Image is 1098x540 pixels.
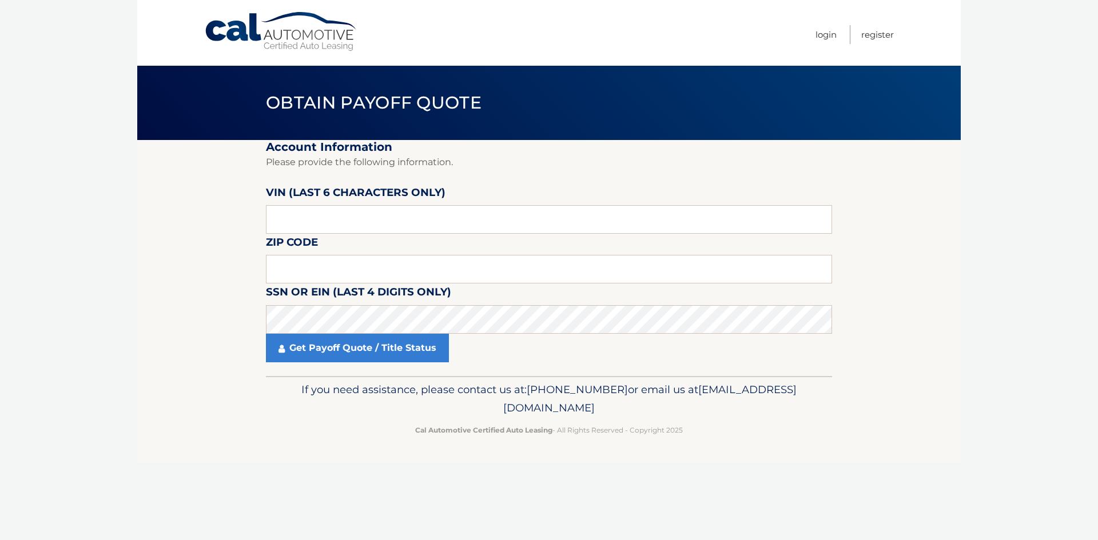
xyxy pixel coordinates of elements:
a: Get Payoff Quote / Title Status [266,334,449,362]
strong: Cal Automotive Certified Auto Leasing [415,426,552,434]
p: If you need assistance, please contact us at: or email us at [273,381,825,417]
p: - All Rights Reserved - Copyright 2025 [273,424,825,436]
h2: Account Information [266,140,832,154]
span: Obtain Payoff Quote [266,92,482,113]
a: Login [815,25,837,44]
label: VIN (last 6 characters only) [266,184,445,205]
span: [PHONE_NUMBER] [527,383,628,396]
label: SSN or EIN (last 4 digits only) [266,283,451,305]
a: Cal Automotive [204,11,359,52]
label: Zip Code [266,234,318,255]
p: Please provide the following information. [266,154,832,170]
a: Register [861,25,894,44]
